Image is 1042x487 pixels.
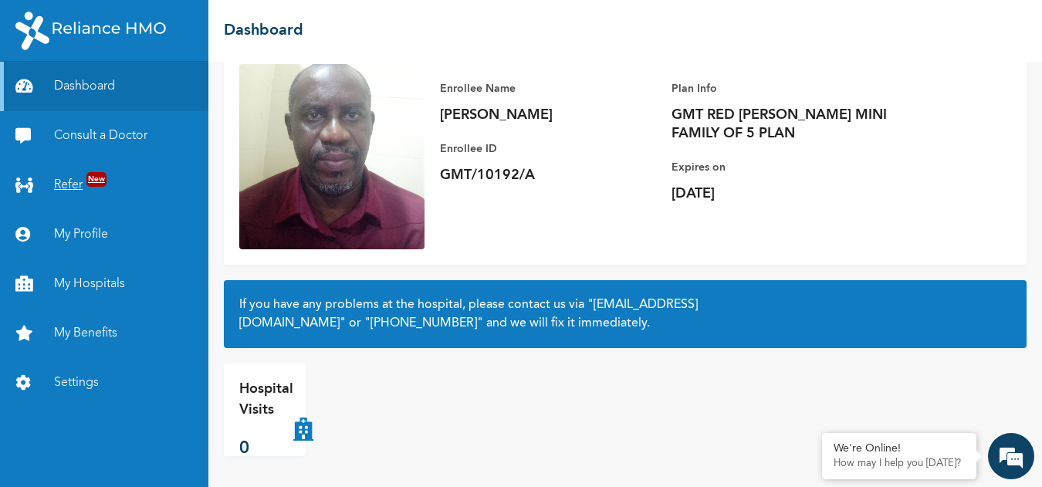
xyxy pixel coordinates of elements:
div: Chat with us now [80,86,259,107]
img: Enrollee [239,64,425,249]
span: Conversation [8,434,151,445]
p: 0 [239,436,293,462]
p: Enrollee Name [440,79,656,98]
textarea: Type your message and hit 'Enter' [8,353,294,407]
p: Enrollee ID [440,140,656,158]
div: We're Online! [834,442,965,455]
p: GMT/10192/A [440,166,656,184]
p: [PERSON_NAME] [440,106,656,124]
div: Minimize live chat window [253,8,290,45]
h2: If you have any problems at the hospital, please contact us via or and we will fix it immediately. [239,296,1011,333]
div: FAQs [151,407,295,455]
a: "[PHONE_NUMBER]" [364,317,483,330]
span: New [86,172,107,187]
p: Plan Info [672,79,888,98]
h2: Dashboard [224,19,303,42]
img: RelianceHMO's Logo [15,12,166,50]
p: [DATE] [672,184,888,203]
p: How may I help you today? [834,458,965,470]
span: We're online! [90,160,213,316]
img: d_794563401_company_1708531726252_794563401 [29,77,63,116]
p: Hospital Visits [239,379,293,421]
p: GMT RED [PERSON_NAME] MINI FAMILY OF 5 PLAN [672,106,888,143]
p: Expires on [672,158,888,177]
